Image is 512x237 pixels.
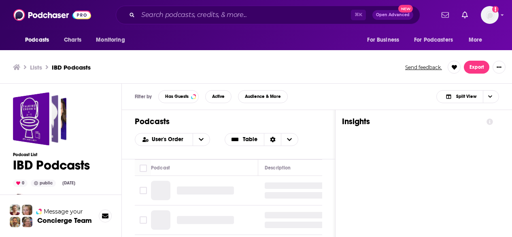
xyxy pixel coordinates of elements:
[135,116,322,127] h1: Podcasts
[243,137,257,142] span: Table
[31,180,56,187] div: public
[351,10,366,20] span: ⌘ K
[135,94,152,99] h3: Filter by
[22,217,32,227] img: Barbara Profile
[193,133,210,146] button: open menu
[13,193,26,206] img: Amber
[438,8,452,22] a: Show notifications dropdown
[245,94,281,99] span: Audience & More
[342,116,480,127] h1: Insights
[22,205,32,215] img: Jules Profile
[135,133,210,146] h2: Choose List sort
[59,180,79,186] div: [DATE]
[264,133,281,146] div: Sort Direction
[456,94,476,99] span: Split View
[469,34,482,46] span: More
[398,5,413,13] span: New
[13,157,108,173] h1: IBD Podcasts
[212,94,225,99] span: Active
[414,34,453,46] span: For Podcasters
[64,34,81,46] span: Charts
[13,152,108,157] h3: Podcast List
[367,34,399,46] span: For Business
[30,63,42,71] a: Lists
[165,94,189,99] span: Has Guests
[151,163,170,173] div: Podcast
[140,187,147,194] span: Toggle select row
[265,163,291,173] div: Description
[158,90,199,103] button: Has Guests
[205,90,232,103] button: Active
[403,64,444,71] button: Send feedback.
[25,34,49,46] span: Podcasts
[464,61,489,74] button: Export
[492,6,499,13] svg: Add a profile image
[493,61,506,74] button: Show More Button
[13,7,91,23] img: Podchaser - Follow, Share and Rate Podcasts
[59,32,86,48] a: Charts
[138,8,351,21] input: Search podcasts, credits, & more...
[459,8,471,22] a: Show notifications dropdown
[225,133,299,146] button: Choose View
[409,32,465,48] button: open menu
[481,6,499,24] button: Show profile menu
[52,63,91,71] h3: IBD Podcasts
[10,217,20,227] img: Jon Profile
[376,13,410,17] span: Open Advanced
[481,6,499,24] span: Logged in as lorlinskyyorkshire
[96,34,125,46] span: Monitoring
[372,10,413,20] button: Open AdvancedNew
[152,137,186,142] span: User's Order
[463,32,493,48] button: open menu
[436,90,499,103] button: Choose View
[116,6,420,24] div: Search podcasts, credits, & more...
[13,92,66,146] a: IBD Podcasts
[361,32,409,48] button: open menu
[135,137,193,142] button: open menu
[13,180,28,187] div: 0
[90,32,135,48] button: open menu
[140,216,147,224] span: Toggle select row
[19,32,59,48] button: open menu
[37,216,92,224] h3: Concierge Team
[238,90,288,103] button: Audience & More
[481,6,499,24] img: User Profile
[10,205,20,215] img: Sydney Profile
[44,207,83,216] span: Message your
